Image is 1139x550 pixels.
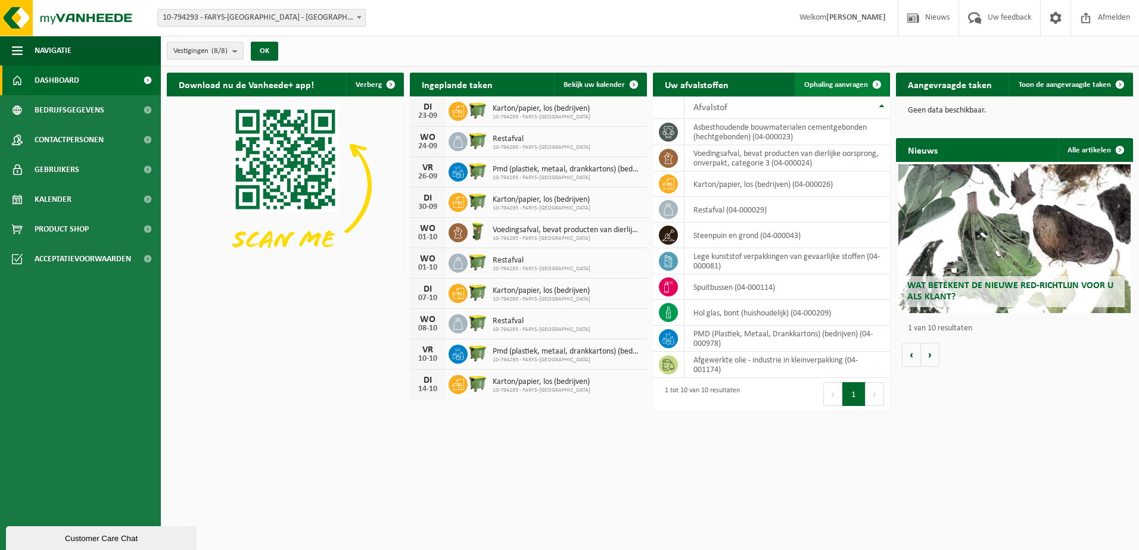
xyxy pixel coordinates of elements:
a: Alle artikelen [1058,138,1132,162]
img: WB-1100-HPE-GN-50 [468,343,488,363]
p: 1 van 10 resultaten [908,324,1127,333]
span: 10-794293 - FARYS-[GEOGRAPHIC_DATA] [493,235,641,242]
span: Restafval [493,135,590,144]
td: voedingsafval, bevat producten van dierlijke oorsprong, onverpakt, categorie 3 (04-000024) [684,145,890,171]
div: WO [416,133,440,142]
iframe: chat widget [6,524,199,550]
span: Restafval [493,317,590,326]
div: 1 tot 10 van 10 resultaten [659,381,740,407]
span: 10-794293 - FARYS-[GEOGRAPHIC_DATA] [493,326,590,333]
a: Ophaling aanvragen [795,73,889,96]
span: 10-794293 - FARYS-[GEOGRAPHIC_DATA] [493,387,590,394]
span: 10-794293 - FARYS-ASSE - ASSE [158,10,365,26]
h2: Uw afvalstoffen [653,73,740,96]
img: WB-1100-HPE-GN-50 [468,282,488,302]
span: Wat betekent de nieuwe RED-richtlijn voor u als klant? [907,281,1113,302]
span: Verberg [356,81,382,89]
span: 10-794293 - FARYS-[GEOGRAPHIC_DATA] [493,357,641,364]
p: Geen data beschikbaar. [908,107,1121,115]
div: DI [416,376,440,385]
h2: Download nu de Vanheede+ app! [167,73,326,96]
td: karton/papier, los (bedrijven) (04-000026) [684,171,890,197]
button: Verberg [346,73,403,96]
td: spuitbussen (04-000114) [684,274,890,300]
img: WB-1100-HPE-GN-50 [468,252,488,272]
span: Karton/papier, los (bedrijven) [493,195,590,205]
td: asbesthoudende bouwmaterialen cementgebonden (hechtgebonden) (04-000023) [684,119,890,145]
div: VR [416,163,440,173]
span: Vestigingen [173,42,228,60]
span: 10-794293 - FARYS-[GEOGRAPHIC_DATA] [493,296,590,303]
td: lege kunststof verpakkingen van gevaarlijke stoffen (04-000081) [684,248,890,274]
h2: Aangevraagde taken [896,73,1004,96]
div: 26-09 [416,173,440,181]
img: WB-1100-HPE-GN-50 [468,312,488,333]
span: Karton/papier, los (bedrijven) [493,377,590,387]
div: DI [416,285,440,294]
img: WB-1100-HPE-GN-50 [468,100,488,120]
div: 07-10 [416,294,440,302]
div: DI [416,193,440,203]
span: Restafval [493,256,590,265]
count: (8/8) [211,47,228,55]
img: WB-1100-HPE-GN-50 [468,373,488,393]
h2: Ingeplande taken [410,73,505,96]
button: Volgende [921,343,939,367]
span: Gebruikers [35,155,79,185]
span: Pmd (plastiek, metaal, drankkartons) (bedrijven) [493,347,641,357]
img: WB-1100-HPE-GN-50 [468,191,488,211]
img: Download de VHEPlus App [167,96,404,274]
td: hol glas, bont (huishoudelijk) (04-000209) [684,300,890,326]
span: Karton/papier, los (bedrijven) [493,104,590,114]
span: Navigatie [35,36,71,65]
button: 1 [842,382,866,406]
span: 10-794293 - FARYS-ASSE - ASSE [157,9,366,27]
span: 10-794293 - FARYS-[GEOGRAPHIC_DATA] [493,174,641,182]
h2: Nieuws [896,138,950,161]
span: Toon de aangevraagde taken [1019,81,1111,89]
button: Next [866,382,884,406]
div: 08-10 [416,324,440,333]
img: WB-1100-HPE-GN-50 [468,161,488,181]
div: 01-10 [416,233,440,242]
a: Wat betekent de nieuwe RED-richtlijn voor u als klant? [898,164,1131,313]
td: afgewerkte olie - industrie in kleinverpakking (04-001174) [684,352,890,378]
button: OK [251,42,278,61]
td: steenpuin en grond (04-000043) [684,223,890,248]
div: WO [416,254,440,264]
div: WO [416,315,440,324]
div: 01-10 [416,264,440,272]
span: Bedrijfsgegevens [35,95,104,125]
button: Vorige [902,343,921,367]
span: Acceptatievoorwaarden [35,244,131,274]
span: 10-794293 - FARYS-[GEOGRAPHIC_DATA] [493,265,590,273]
div: VR [416,345,440,355]
span: Ophaling aanvragen [804,81,868,89]
div: 24-09 [416,142,440,151]
td: restafval (04-000029) [684,197,890,223]
span: Kalender [35,185,71,214]
span: 10-794293 - FARYS-[GEOGRAPHIC_DATA] [493,114,590,121]
span: Voedingsafval, bevat producten van dierlijke oorsprong, onverpakt, categorie 3 [493,226,641,235]
div: 14-10 [416,385,440,393]
a: Toon de aangevraagde taken [1009,73,1132,96]
span: Afvalstof [693,103,727,112]
img: WB-0060-HPE-GN-50 [468,221,488,242]
button: Vestigingen(8/8) [167,42,244,60]
strong: [PERSON_NAME] [826,13,886,22]
img: WB-1100-HPE-GN-50 [468,130,488,151]
span: Karton/papier, los (bedrijven) [493,286,590,296]
div: 30-09 [416,203,440,211]
span: 10-794293 - FARYS-[GEOGRAPHIC_DATA] [493,205,590,212]
td: PMD (Plastiek, Metaal, Drankkartons) (bedrijven) (04-000978) [684,326,890,352]
a: Bekijk uw kalender [554,73,646,96]
span: Dashboard [35,65,79,95]
div: 10-10 [416,355,440,363]
span: Pmd (plastiek, metaal, drankkartons) (bedrijven) [493,165,641,174]
div: WO [416,224,440,233]
span: Product Shop [35,214,89,244]
div: 23-09 [416,112,440,120]
button: Previous [823,382,842,406]
span: 10-794293 - FARYS-[GEOGRAPHIC_DATA] [493,144,590,151]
